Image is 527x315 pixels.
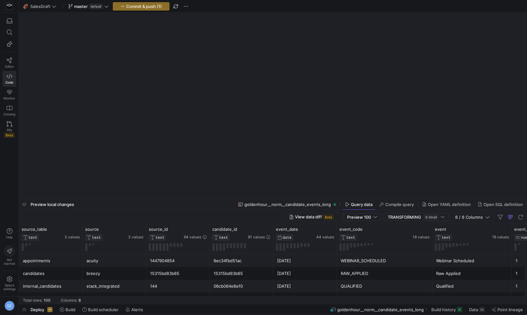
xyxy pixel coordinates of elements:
[436,280,508,292] div: Qualified
[150,255,206,267] div: 1447904854
[23,267,79,280] div: candidates
[214,255,270,267] div: 8ec34fbd51ac
[424,215,438,220] span: X-Small
[3,225,16,242] button: Help
[388,215,421,220] span: TRANSFORMING
[377,199,417,210] button: Compile query
[285,213,338,221] button: View data diffBeta
[489,304,526,315] button: Point lineage
[4,301,15,311] div: DZ
[323,215,334,220] span: Beta
[23,298,42,303] div: Total rows:
[479,307,485,312] div: 3K
[436,267,508,280] div: Raw Applied
[428,202,471,207] span: Open YAML definition
[419,199,474,210] button: Open YAML definition
[44,298,51,303] div: 100
[276,227,298,232] span: event_date
[3,112,15,116] span: Catalog
[61,298,77,303] div: Columns:
[123,304,146,315] button: Alerts
[341,280,428,292] div: QUALIFIED
[341,255,428,267] div: WEBINAR_SCHEDULED
[277,267,333,280] div: [DATE]
[150,267,206,280] div: 15315bd83b65
[65,235,80,239] span: 3 values
[23,293,79,305] div: appointments
[65,307,75,312] span: Build
[277,280,333,292] div: [DATE]
[86,267,142,280] div: breezy
[89,4,103,9] span: default
[346,235,355,240] span: TEXT
[351,202,373,207] span: Query data
[283,235,291,240] span: DATE
[149,227,168,232] span: source_id
[451,213,494,221] button: 8 / 8 Columns
[3,119,16,140] a: PRsBeta
[28,235,37,240] span: TEXT
[79,304,121,315] button: Build scheduler
[497,307,523,312] span: Point lineage
[3,273,16,294] a: Spacesettings
[5,65,14,68] span: Editor
[150,293,206,305] div: 1450677539
[3,87,16,103] a: Monitor
[413,235,429,239] span: 18 values
[3,283,16,291] span: Space settings
[339,227,363,232] span: event_code
[23,4,28,9] span: 🏈
[5,235,13,239] span: Help
[342,199,375,210] button: Query data
[86,280,142,292] div: stack_integrated
[277,255,333,267] div: [DATE]
[5,80,13,84] span: Code
[7,128,12,132] span: PRs
[31,202,74,207] span: Preview local changes
[316,235,334,239] span: 44 values
[6,3,13,10] img: https://storage.googleapis.com/y42-prod-data-exchange/images/Yf2Qvegn13xqq0DljGMI0l8d5Zqtiw36EXr8...
[341,293,428,305] div: FINAL_INTERVIEW_QUALIFIED
[214,293,270,305] div: 6eca39c45933
[126,4,162,9] span: Commit & push (1)
[436,293,508,305] div: Final Interview Qualified
[3,1,16,12] a: https://storage.googleapis.com/y42-prod-data-exchange/images/Yf2Qvegn13xqq0DljGMI0l8d5Zqtiw36EXr8...
[492,235,509,239] span: 18 values
[428,304,465,315] button: Build history
[295,214,334,220] span: View data diff
[86,293,142,305] div: acuity
[113,2,169,10] button: Commit & push (1)
[3,299,16,312] button: DZ
[85,227,99,232] span: source
[455,215,485,220] span: 8 / 8 Columns
[341,267,428,280] div: RAW_APPLIED
[277,293,333,305] div: [DATE]
[385,202,414,207] span: Compile query
[466,304,488,315] button: Data3K
[4,133,15,138] span: Beta
[74,4,88,9] span: master
[337,307,424,312] span: goldenhour__norm__candidate_events_long
[23,255,79,267] div: appointments
[244,202,331,207] span: goldenhour__norm__candidate_events_long
[86,255,142,267] div: acuity
[475,199,526,210] button: Open SQL definition
[248,235,265,239] span: 81 values
[131,307,143,312] span: Alerts
[3,55,16,71] a: Editor
[214,280,270,292] div: 06cb064e6ef0
[483,202,523,207] span: Open SQL definition
[212,227,237,232] span: candidate_id
[214,267,270,280] div: 15315bd83b65
[57,304,78,315] button: Build
[3,96,15,100] span: Monitor
[150,280,206,292] div: 144
[441,235,450,240] span: TEXT
[67,2,110,10] button: masterdefault
[3,103,16,119] a: Catalog
[431,307,456,312] span: Build history
[155,235,164,240] span: TEXT
[184,235,201,239] span: 94 values
[436,255,508,267] div: Webinar Scheduled
[3,71,16,87] a: Code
